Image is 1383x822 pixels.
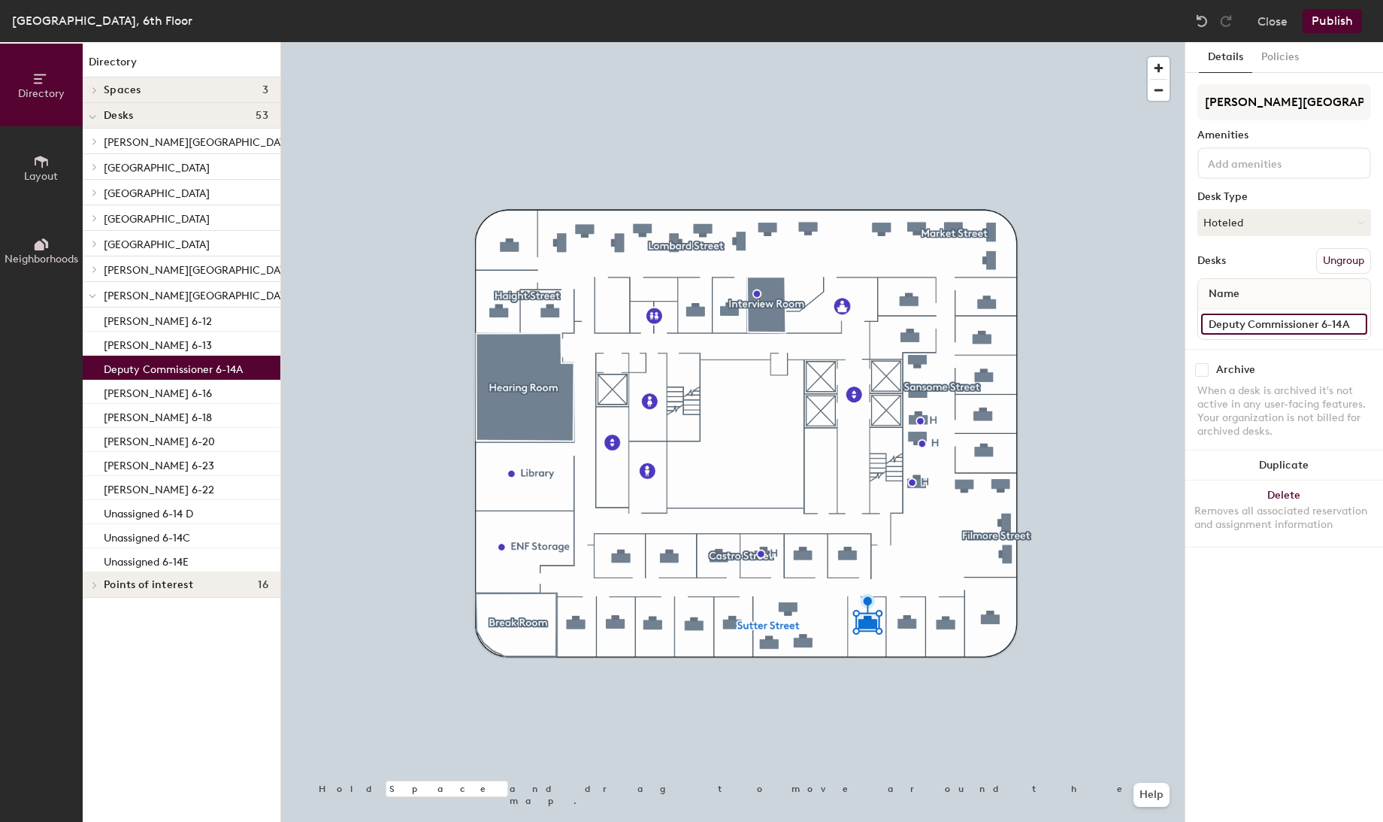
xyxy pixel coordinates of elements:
[5,253,78,265] span: Neighborhoods
[104,290,295,302] span: [PERSON_NAME][GEOGRAPHIC_DATA]
[104,383,212,400] p: [PERSON_NAME] 6-16
[104,551,189,569] p: Unassigned 6-14E
[104,503,193,520] p: Unassigned 6-14 D
[1197,209,1371,236] button: Hoteled
[1185,481,1383,547] button: DeleteRemoves all associated reservation and assignment information
[1199,42,1252,73] button: Details
[1218,14,1233,29] img: Redo
[104,311,212,328] p: [PERSON_NAME] 6-12
[1216,364,1255,376] div: Archive
[18,87,65,100] span: Directory
[1201,281,1247,308] span: Name
[1194,505,1374,532] div: Removes all associated reservation and assignment information
[1303,9,1362,33] button: Publish
[104,238,210,251] span: [GEOGRAPHIC_DATA]
[1197,255,1226,267] div: Desks
[1201,314,1367,335] input: Unnamed desk
[104,162,210,174] span: [GEOGRAPHIC_DATA]
[1194,14,1209,29] img: Undo
[1197,191,1371,203] div: Desk Type
[104,136,295,149] span: [PERSON_NAME][GEOGRAPHIC_DATA]
[104,579,193,591] span: Points of interest
[104,84,141,96] span: Spaces
[1257,9,1288,33] button: Close
[1185,450,1383,481] button: Duplicate
[262,84,268,96] span: 3
[104,187,210,200] span: [GEOGRAPHIC_DATA]
[104,527,190,544] p: Unassigned 6-14C
[1197,384,1371,438] div: When a desk is archived it's not active in any user-facing features. Your organization is not bil...
[104,431,215,448] p: [PERSON_NAME] 6-20
[104,335,212,352] p: [PERSON_NAME] 6-13
[1205,153,1340,171] input: Add amenities
[104,213,210,226] span: [GEOGRAPHIC_DATA]
[104,407,212,424] p: [PERSON_NAME] 6-18
[104,479,214,496] p: [PERSON_NAME] 6-22
[83,54,280,77] h1: Directory
[12,11,192,30] div: [GEOGRAPHIC_DATA], 6th Floor
[256,110,268,122] span: 53
[1316,248,1371,274] button: Ungroup
[104,110,133,122] span: Desks
[104,455,214,472] p: [PERSON_NAME] 6-23
[1133,783,1170,807] button: Help
[258,579,268,591] span: 16
[25,170,59,183] span: Layout
[1197,129,1371,141] div: Amenities
[1252,42,1308,73] button: Policies
[104,264,295,277] span: [PERSON_NAME][GEOGRAPHIC_DATA]
[104,359,243,376] p: Deputy Commissioner 6-14A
